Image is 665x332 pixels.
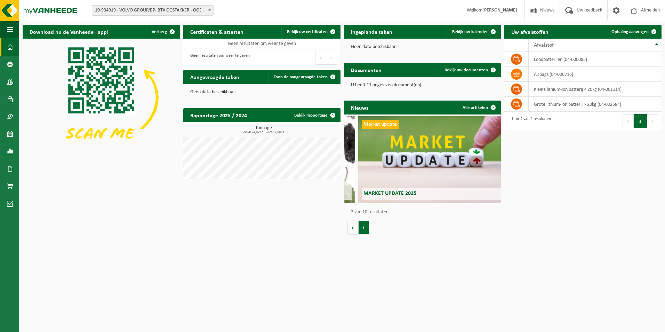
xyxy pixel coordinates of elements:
[529,52,662,67] td: loodbatterijen (04-000085)
[351,210,498,215] p: 2 van 10 resultaten
[287,30,328,34] span: Bekijk uw certificaten
[447,25,500,39] a: Bekijk uw kalender
[344,63,388,77] h2: Documenten
[457,101,500,114] a: Alle artikelen
[187,126,340,134] h3: Tonnage
[146,25,179,39] button: Verberg
[529,97,662,112] td: grote lithium-ion batterij > 20kg (04-002584)
[183,108,254,122] h2: Rapportage 2025 / 2024
[190,90,334,95] p: Geen data beschikbaar.
[439,63,500,77] a: Bekijk uw documenten
[623,114,634,128] button: Previous
[344,101,375,114] h2: Nieuws
[344,25,399,38] h2: Ingeplande taken
[351,83,494,88] p: U heeft 11 ongelezen document(en).
[281,25,340,39] a: Bekijk uw certificaten
[444,68,488,72] span: Bekijk uw documenten
[529,82,662,97] td: kleine lithium-ion batterij < 20kg (04-001114)
[359,221,369,235] button: Volgende
[452,30,488,34] span: Bekijk uw kalender
[183,70,246,84] h2: Aangevraagde taken
[315,51,326,65] button: Previous
[187,131,340,134] span: 2024: 24,025 t - 2025: 5,585 t
[358,116,512,203] a: Market update Market update 2025
[92,6,213,15] span: 10-904919 - VOLVO GROUP/BP- BTX OOSTAKKER - OOSTAKKER
[289,108,340,122] a: Bekijk rapportage
[647,114,658,128] button: Next
[347,221,359,235] button: Vorige
[92,5,214,16] span: 10-904919 - VOLVO GROUP/BP- BTX OOSTAKKER - OOSTAKKER
[23,25,115,38] h2: Download nu de Vanheede+ app!
[529,67,662,82] td: airbags (04-000716)
[363,191,416,196] span: Market update 2025
[152,30,167,34] span: Verberg
[351,45,494,49] p: Geen data beschikbaar.
[274,75,328,79] span: Toon de aangevraagde taken
[606,25,661,39] a: Ophaling aanvragen
[362,120,399,129] span: Market update
[534,42,554,48] span: Afvalstof
[187,50,250,65] div: Geen resultaten om weer te geven
[183,39,340,48] td: Geen resultaten om weer te geven
[611,30,649,34] span: Ophaling aanvragen
[504,25,555,38] h2: Uw afvalstoffen
[183,25,250,38] h2: Certificaten & attesten
[23,39,180,157] img: Download de VHEPlus App
[634,114,647,128] button: 1
[268,70,340,84] a: Toon de aangevraagde taken
[508,113,551,129] div: 1 tot 4 van 4 resultaten
[482,8,517,13] strong: [PERSON_NAME]
[326,51,337,65] button: Next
